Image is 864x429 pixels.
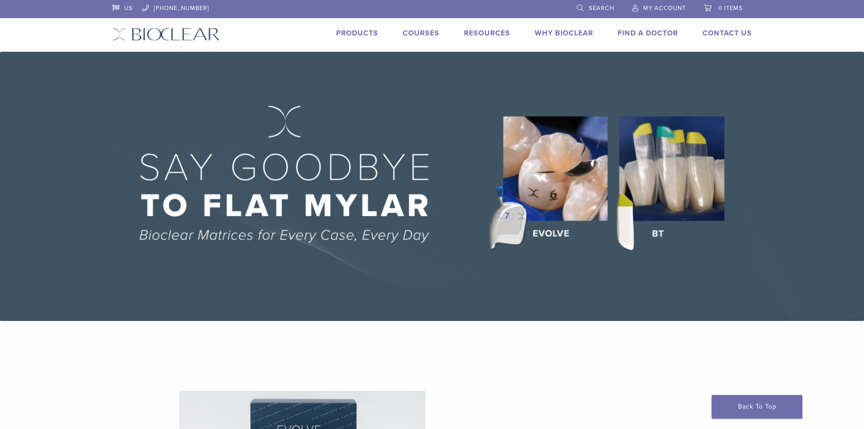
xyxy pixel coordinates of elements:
[535,29,593,38] a: Why Bioclear
[643,5,686,12] span: My Account
[703,29,752,38] a: Contact Us
[618,29,678,38] a: Find A Doctor
[712,395,802,419] a: Back To Top
[403,29,439,38] a: Courses
[336,29,378,38] a: Products
[464,29,510,38] a: Resources
[112,28,220,41] img: Bioclear
[718,5,743,12] span: 0 items
[589,5,614,12] span: Search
